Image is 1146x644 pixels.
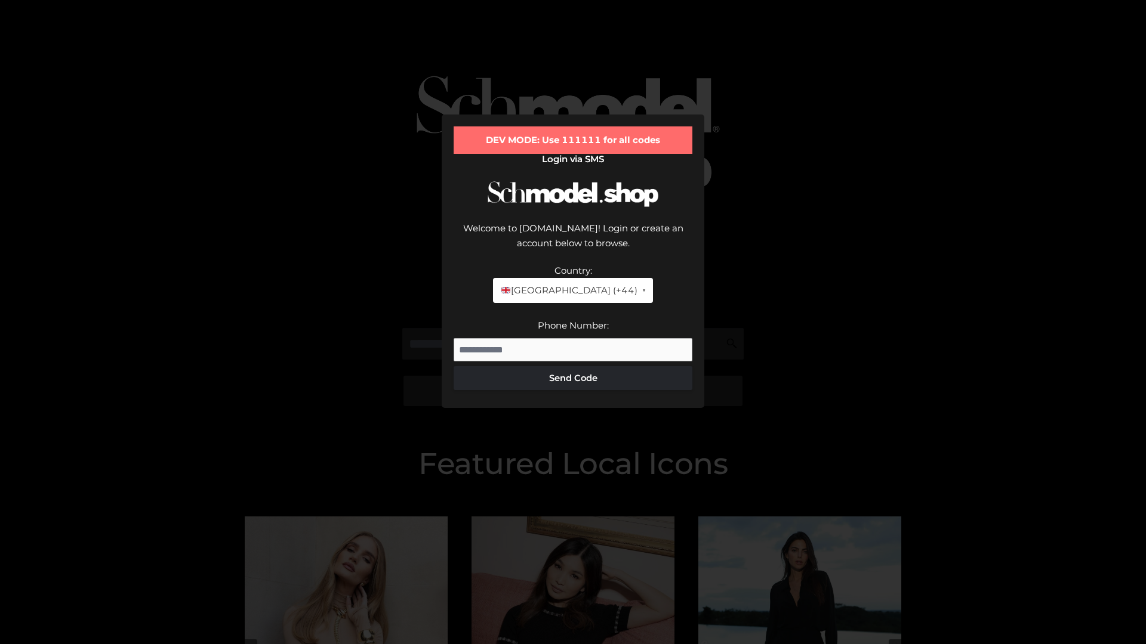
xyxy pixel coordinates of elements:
label: Phone Number: [538,320,609,331]
label: Country: [554,265,592,276]
img: Schmodel Logo [483,171,663,218]
img: 🇬🇧 [501,286,510,295]
div: DEV MODE: Use 111111 for all codes [454,126,692,154]
span: [GEOGRAPHIC_DATA] (+44) [500,283,637,298]
div: Welcome to [DOMAIN_NAME]! Login or create an account below to browse. [454,221,692,263]
h2: Login via SMS [454,154,692,165]
button: Send Code [454,366,692,390]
